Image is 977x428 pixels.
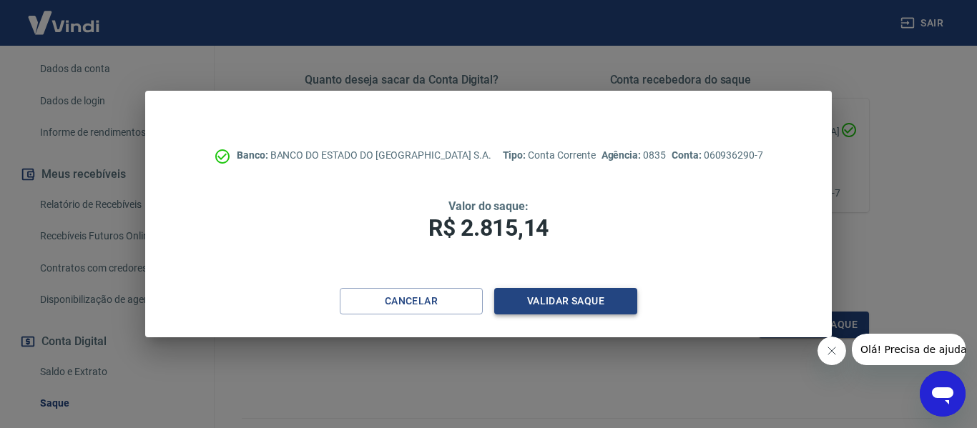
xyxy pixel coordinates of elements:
iframe: Fechar mensagem [818,337,846,365]
span: Olá! Precisa de ajuda? [9,10,120,21]
p: 0835 [602,148,666,163]
iframe: Botão para abrir a janela de mensagens [920,371,966,417]
button: Cancelar [340,288,483,314]
button: Validar saque [494,288,637,314]
p: Conta Corrente [503,148,596,163]
span: Banco: [237,149,270,161]
p: 060936290-7 [672,148,763,163]
span: Conta: [672,149,704,161]
span: Valor do saque: [448,199,529,213]
span: R$ 2.815,14 [428,214,549,242]
iframe: Mensagem da empresa [852,334,966,365]
p: BANCO DO ESTADO DO [GEOGRAPHIC_DATA] S.A. [237,148,491,163]
span: Agência: [602,149,644,161]
span: Tipo: [503,149,529,161]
